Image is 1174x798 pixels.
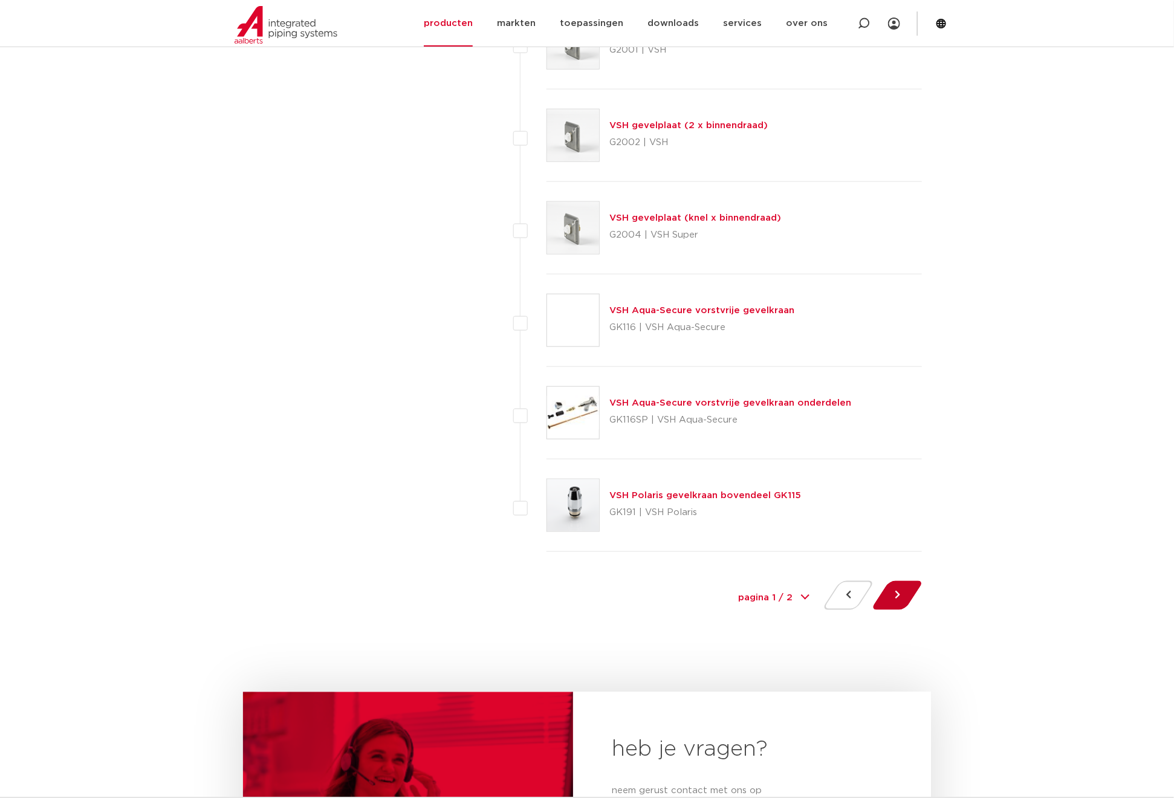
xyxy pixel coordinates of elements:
[547,109,599,161] img: Thumbnail for VSH gevelplaat (2 x binnendraad)
[609,133,768,152] p: G2002 | VSH
[609,318,794,337] p: GK116 | VSH Aqua-Secure
[609,491,801,500] a: VSH Polaris gevelkraan bovendeel GK115
[609,410,851,430] p: GK116SP | VSH Aqua-Secure
[609,213,781,222] a: VSH gevelplaat (knel x binnendraad)
[547,387,599,439] img: Thumbnail for VSH Aqua-Secure vorstvrije gevelkraan onderdelen
[609,121,768,130] a: VSH gevelplaat (2 x binnendraad)
[612,736,892,765] h2: heb je vragen?
[609,398,851,407] a: VSH Aqua-Secure vorstvrije gevelkraan onderdelen
[609,306,794,315] a: VSH Aqua-Secure vorstvrije gevelkraan
[547,479,599,531] img: Thumbnail for VSH Polaris gevelkraan bovendeel GK115
[547,294,599,346] img: Thumbnail for VSH Aqua-Secure vorstvrije gevelkraan
[609,41,797,60] p: G2001 | VSH
[547,202,599,254] img: Thumbnail for VSH gevelplaat (knel x binnendraad)
[609,225,781,245] p: G2004 | VSH Super
[609,503,801,522] p: GK191 | VSH Polaris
